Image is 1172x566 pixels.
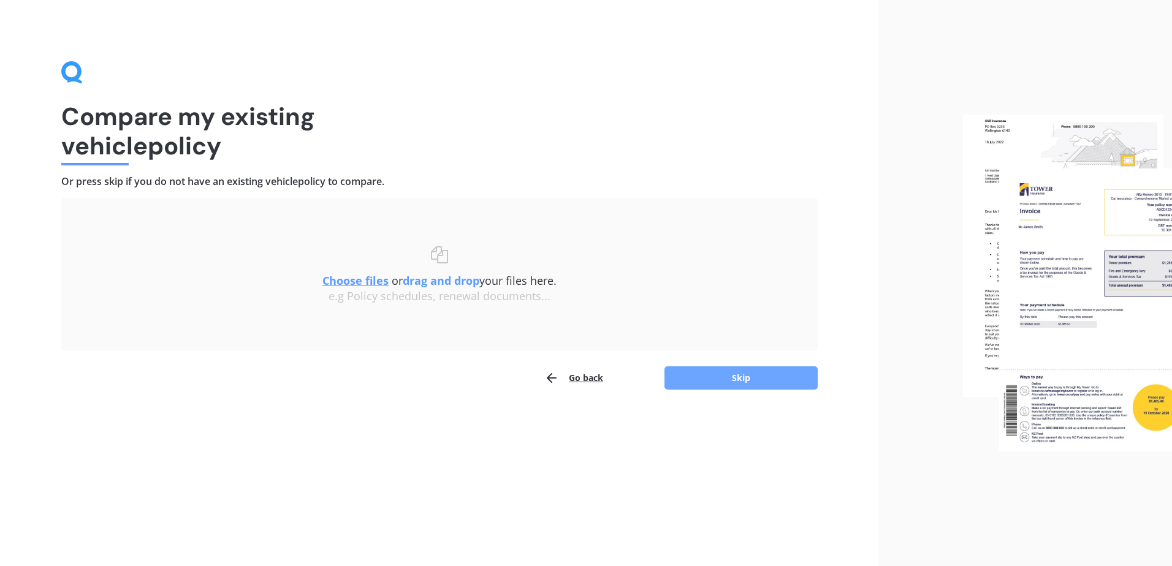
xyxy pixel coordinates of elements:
u: Choose files [322,273,389,288]
img: files.webp [963,115,1172,451]
b: drag and drop [403,273,479,288]
button: Skip [664,366,818,390]
div: e.g Policy schedules, renewal documents... [86,290,793,303]
button: Go back [544,366,603,390]
h4: Or press skip if you do not have an existing vehicle policy to compare. [61,175,818,188]
span: or your files here. [322,273,557,288]
h1: Compare my existing vehicle policy [61,102,818,160]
